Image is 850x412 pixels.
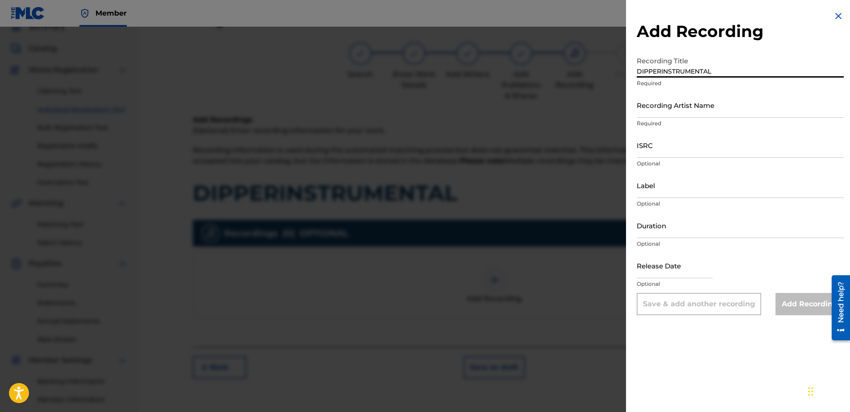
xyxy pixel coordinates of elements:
[95,8,127,18] span: Member
[637,200,844,208] p: Optional
[637,21,844,41] h2: Add Recording
[805,369,850,412] iframe: Chat Widget
[637,240,844,248] p: Optional
[808,378,813,405] div: Drag
[637,280,844,288] p: Optional
[637,160,844,168] p: Optional
[825,272,850,344] iframe: Resource Center
[11,7,45,20] img: MLC Logo
[637,119,844,128] p: Required
[79,8,90,19] img: Top Rightsholder
[637,79,844,87] p: Required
